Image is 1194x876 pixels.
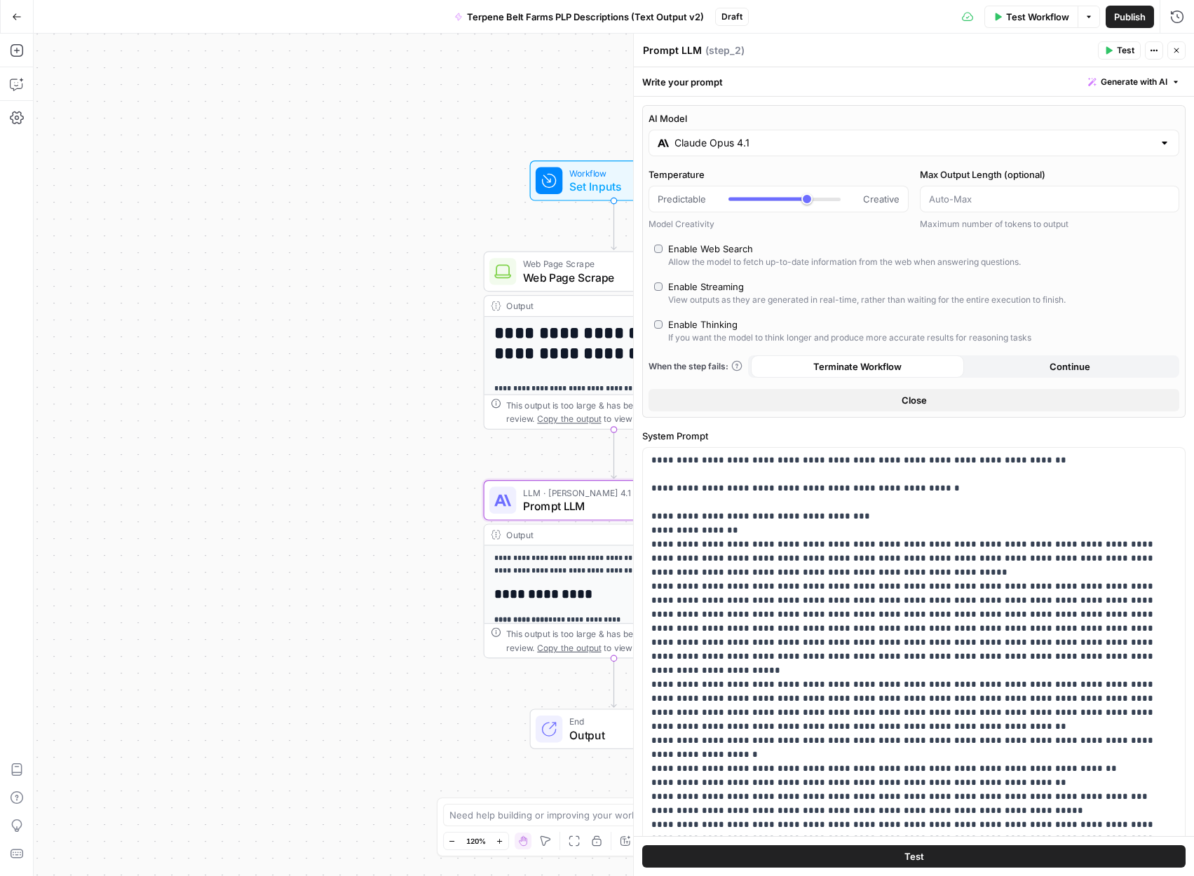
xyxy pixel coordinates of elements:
[1098,41,1141,60] button: Test
[1106,6,1154,28] button: Publish
[649,360,742,373] a: When the step fails:
[484,709,745,749] div: EndOutput
[523,257,700,271] span: Web Page Scrape
[569,715,684,728] span: End
[920,167,1180,182] label: Max Output Length (optional)
[467,10,704,24] span: Terpene Belt Farms PLP Descriptions (Text Output v2)
[569,178,653,195] span: Set Inputs
[506,399,737,425] div: This output is too large & has been abbreviated for review. to view the full content.
[668,331,1031,344] div: If you want the model to think longer and produce more accurate results for reasoning tasks
[523,269,700,286] span: Web Page Scrape
[642,429,1186,443] label: System Prompt
[964,355,1177,378] button: Continue
[643,43,702,57] textarea: Prompt LLM
[649,218,909,231] div: Model Creativity
[1101,76,1167,88] span: Generate with AI
[634,67,1194,96] div: Write your prompt
[658,192,706,206] span: Predictable
[506,627,737,654] div: This output is too large & has been abbreviated for review. to view the full content.
[649,389,1179,411] button: Close
[668,242,753,256] div: Enable Web Search
[654,320,663,329] input: Enable ThinkingIf you want the model to think longer and produce more accurate results for reason...
[984,6,1078,28] button: Test Workflow
[537,643,601,652] span: Copy the output
[1050,360,1090,374] span: Continue
[668,256,1021,268] div: Allow the model to fetch up-to-date information from the web when answering questions.
[721,11,742,23] span: Draft
[920,218,1180,231] div: Maximum number of tokens to output
[654,282,663,291] input: Enable StreamingView outputs as they are generated in real-time, rather than waiting for the enti...
[537,413,601,423] span: Copy the output
[649,167,909,182] label: Temperature
[674,136,1153,150] input: Select a model
[902,393,927,407] span: Close
[611,201,616,250] g: Edge from start to step_1
[569,727,684,744] span: Output
[523,498,698,514] span: Prompt LLM
[1114,10,1146,24] span: Publish
[668,280,744,294] div: Enable Streaming
[642,845,1186,868] button: Test
[611,430,616,479] g: Edge from step_1 to step_2
[611,658,616,707] g: Edge from step_2 to end
[904,849,924,863] span: Test
[668,294,1066,306] div: View outputs as they are generated in real-time, rather than waiting for the entire execution to ...
[466,835,486,847] span: 120%
[484,160,745,201] div: WorkflowSet InputsInputs
[446,6,712,28] button: Terpene Belt Farms PLP Descriptions (Text Output v2)
[813,360,902,374] span: Terminate Workflow
[929,192,1171,206] input: Auto-Max
[705,43,745,57] span: ( step_2 )
[654,245,663,253] input: Enable Web SearchAllow the model to fetch up-to-date information from the web when answering ques...
[506,299,698,313] div: Output
[506,528,698,541] div: Output
[523,486,698,499] span: LLM · [PERSON_NAME] 4.1
[668,317,738,331] div: Enable Thinking
[649,111,1179,125] label: AI Model
[1006,10,1069,24] span: Test Workflow
[1117,44,1134,57] span: Test
[1083,73,1186,91] button: Generate with AI
[569,166,653,179] span: Workflow
[863,192,900,206] span: Creative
